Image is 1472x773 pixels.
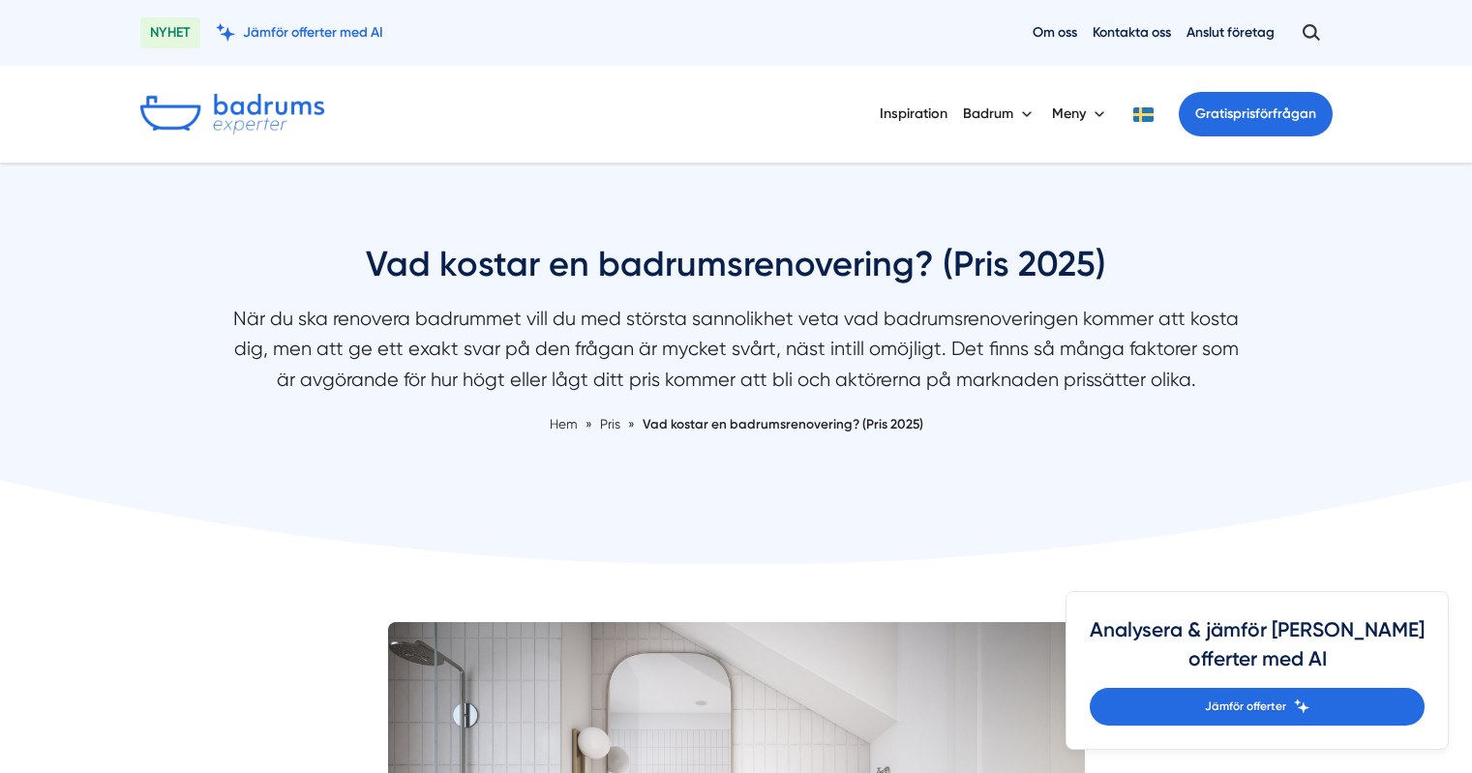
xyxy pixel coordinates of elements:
p: När du ska renovera badrummet vill du med största sannolikhet veta vad badrumsrenoveringen kommer... [224,304,1249,404]
span: Pris [600,416,620,431]
a: Pris [600,416,623,431]
a: Gratisprisförfrågan [1179,92,1333,136]
button: Badrum [963,89,1036,139]
button: Meny [1052,89,1109,139]
a: Anslut företag [1187,23,1275,42]
span: » [628,414,635,434]
span: Jämför offerter [1205,698,1286,716]
span: » [586,414,592,434]
a: Inspiration [880,89,947,138]
span: Gratis [1195,105,1233,122]
a: Kontakta oss [1093,23,1171,42]
h4: Analysera & jämför [PERSON_NAME] offerter med AI [1090,615,1425,688]
a: Om oss [1033,23,1077,42]
a: Jämför offerter med AI [216,23,383,42]
img: Badrumsexperter.se logotyp [140,94,324,134]
a: Vad kostar en badrumsrenovering? (Pris 2025) [643,416,923,431]
nav: Breadcrumb [224,414,1249,434]
span: NYHET [140,17,200,48]
h1: Vad kostar en badrumsrenovering? (Pris 2025) [224,241,1249,304]
a: Jämför offerter [1090,688,1425,726]
span: Jämför offerter med AI [243,23,383,42]
a: Hem [550,416,578,431]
